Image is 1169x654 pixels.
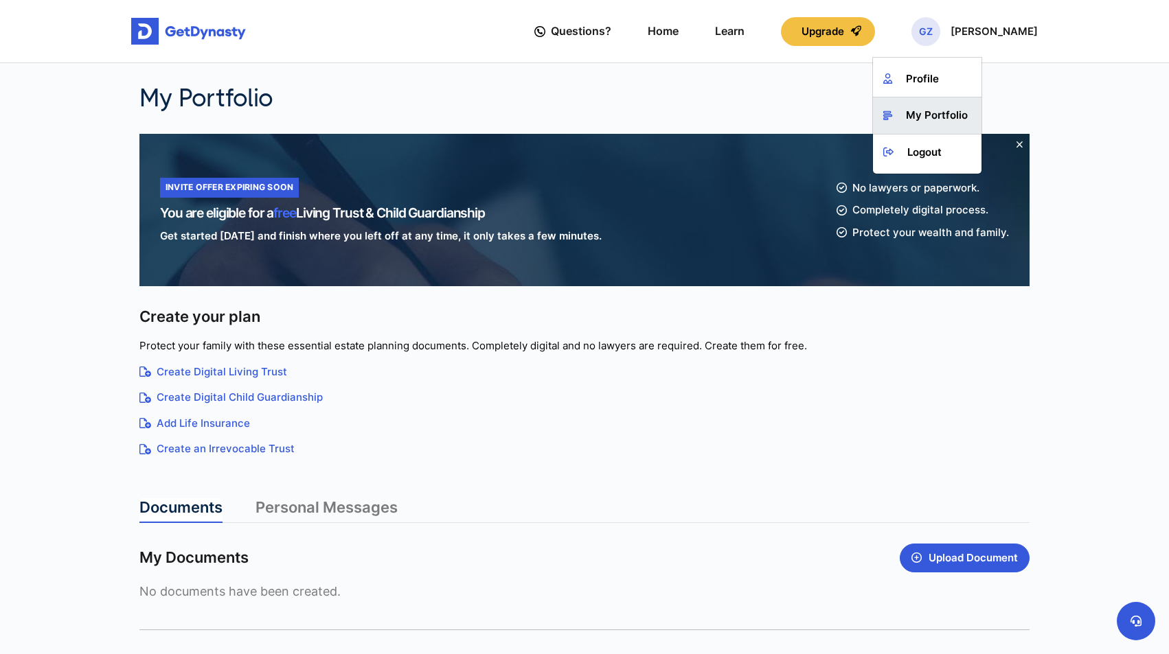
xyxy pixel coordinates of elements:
a: Personal Messages [256,498,398,523]
h2: My Portfolio [139,84,799,113]
a: Home [648,12,679,51]
a: Documents [139,498,223,523]
span: Questions? [551,19,611,44]
a: No lawyers or paperwork. [837,180,1009,196]
span: No documents have been created. [139,584,1030,598]
h3: Get started [DATE] and finish where you left off at any time, it only takes a few minutes. [160,229,602,243]
a: Profile [873,61,981,97]
span: Create your plan [139,307,260,327]
p: Protect your family with these essential estate planning documents. Completely digital and no law... [139,338,1030,354]
a: Create Digital Living Trust [139,364,1030,380]
div: INVITE OFFER EXPIRING SOON [160,178,299,197]
a: Logout [873,135,981,171]
button: Upload Document [900,544,1030,572]
button: Upgrade [781,17,875,46]
a: Learn [715,12,745,51]
div: GZ[PERSON_NAME] [872,57,982,175]
button: GZ[PERSON_NAME] [911,17,1038,46]
span: GZ [911,17,940,46]
a: Add Life Insurance [139,416,1030,432]
a: Create Digital Child Guardianship [139,390,1030,406]
span: free [273,205,296,221]
a: Create an Irrevocable Trust [139,441,1030,457]
a: Protect your wealth and family. [837,225,1009,241]
p: [PERSON_NAME] [951,26,1038,37]
a: Completely digital process. [837,202,1009,218]
img: Get started for free with Dynasty Trust Company [131,18,246,45]
h1: You are eligible for a Living Trust & Child Guardianship [160,205,485,222]
span: My Documents [139,548,249,568]
a: Questions? [534,12,611,51]
a: My Portfolio [873,97,981,134]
